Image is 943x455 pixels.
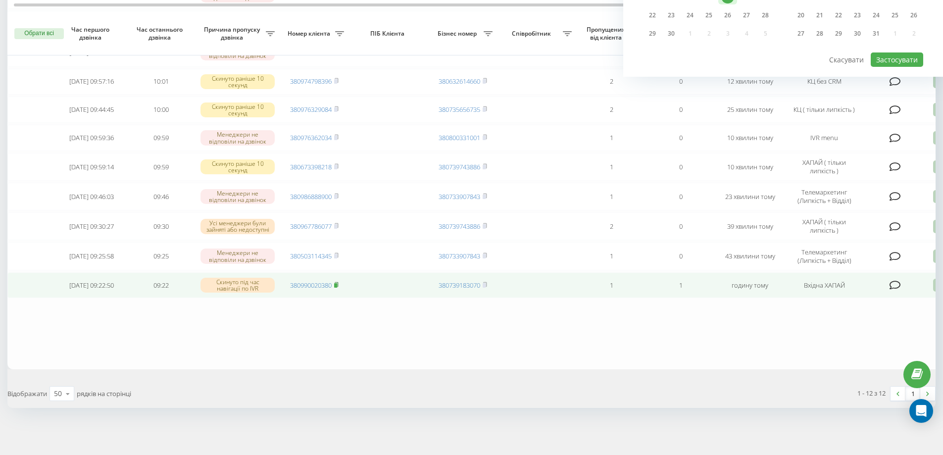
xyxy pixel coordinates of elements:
td: ХАПАЙ ( тільки липкість ) [785,212,864,240]
div: вт 21 жовт 2025 р. [810,8,829,23]
div: 28 [813,27,826,40]
div: сб 27 вер 2025 р. [737,8,756,23]
td: годину тому [715,272,785,299]
td: 0 [646,69,715,95]
td: 2 [577,69,646,95]
td: ХАПАЙ ( тільки липкість ) [785,153,864,181]
td: 10 хвилин тому [715,153,785,181]
div: пн 27 жовт 2025 р. [792,26,810,41]
td: [DATE] 10:03:29 [57,11,126,37]
div: 22 [646,9,659,22]
span: Відображати [7,389,47,398]
a: 380976362034 [290,133,332,142]
div: 25 [702,9,715,22]
div: пт 26 вер 2025 р. [718,8,737,23]
div: пн 20 жовт 2025 р. [792,8,810,23]
span: Причина пропуску дзвінка [200,26,266,41]
td: 10:03 [126,11,196,37]
td: [DATE] 09:57:16 [57,69,126,95]
a: 380986888900 [290,192,332,201]
span: Бізнес номер [433,30,484,38]
a: 380733907843 [439,252,480,260]
td: 10:00 [126,97,196,123]
span: Час першого дзвінка [65,26,118,41]
td: [DATE] 09:25:58 [57,242,126,270]
div: 24 [684,9,696,22]
div: 50 [54,389,62,399]
td: 0 [646,183,715,210]
td: [DATE] 09:59:36 [57,125,126,151]
div: ср 22 жовт 2025 р. [829,8,848,23]
a: 380974798396 [290,77,332,86]
button: Скасувати [824,52,869,67]
td: 10:01 [126,69,196,95]
div: вт 28 жовт 2025 р. [810,26,829,41]
a: 380739743886 [439,162,480,171]
td: 1 [577,183,646,210]
td: 1 [577,272,646,299]
a: 380632614660 [439,77,480,86]
div: 27 [740,9,753,22]
div: 24 [870,9,883,22]
span: ПІБ Клієнта [357,30,420,38]
div: 30 [851,27,864,40]
a: 1 [905,387,920,401]
div: 23 [665,9,678,22]
div: пт 24 жовт 2025 р. [867,8,886,23]
td: 0 [646,97,715,123]
a: 380800331001 [439,133,480,142]
button: Застосувати [871,52,923,67]
span: Час останнього дзвінка [134,26,188,41]
td: КЦ ( тільки липкість ) [785,97,864,123]
div: нд 28 вер 2025 р. [756,8,775,23]
div: чт 30 жовт 2025 р. [848,26,867,41]
td: 09:59 [126,153,196,181]
div: 23 [851,9,864,22]
td: [DATE] 09:44:45 [57,97,126,123]
div: Скинуто раніше 10 секунд [200,159,275,174]
td: Телемаркетинг (Липкість + Відділ) [785,183,864,210]
td: 12 хвилин тому [715,69,785,95]
a: 380976329084 [290,105,332,114]
div: пн 22 вер 2025 р. [643,8,662,23]
div: 29 [646,27,659,40]
td: 0 [646,153,715,181]
td: КЦ без CRM [785,69,864,95]
td: 0 [646,125,715,151]
div: нд 26 жовт 2025 р. [904,8,923,23]
td: 1 [577,125,646,151]
div: 25 [889,9,901,22]
td: IVR menu [785,125,864,151]
a: 380739743886 [439,222,480,231]
a: 380967786077 [290,222,332,231]
td: 09:46 [126,183,196,210]
div: пт 31 жовт 2025 р. [867,26,886,41]
div: вт 30 вер 2025 р. [662,26,681,41]
div: 26 [907,9,920,22]
div: Open Intercom Messenger [909,399,933,423]
div: Менеджери не відповіли на дзвінок [200,189,275,204]
td: 39 хвилин тому [715,212,785,240]
a: 380739183070 [439,281,480,290]
div: вт 23 вер 2025 р. [662,8,681,23]
td: Телемаркетинг (Липкість + Відділ) [785,242,864,270]
td: 23 хвилини тому [715,183,785,210]
a: 380735656735 [439,105,480,114]
div: Скинуто раніше 10 секунд [200,74,275,89]
td: 1 [646,272,715,299]
div: чт 23 жовт 2025 р. [848,8,867,23]
span: Співробітник [502,30,563,38]
div: 20 [794,9,807,22]
td: 43 хвилини тому [715,242,785,270]
div: ср 24 вер 2025 р. [681,8,699,23]
td: [DATE] 09:46:03 [57,183,126,210]
div: Менеджери не відповіли на дзвінок [200,130,275,145]
div: 28 [759,9,772,22]
span: рядків на сторінці [77,389,131,398]
div: Скинуто під час навігації по IVR [200,278,275,293]
a: 380990020380 [290,281,332,290]
td: 09:25 [126,242,196,270]
button: Обрати всі [14,28,64,39]
div: 30 [665,27,678,40]
div: 22 [832,9,845,22]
